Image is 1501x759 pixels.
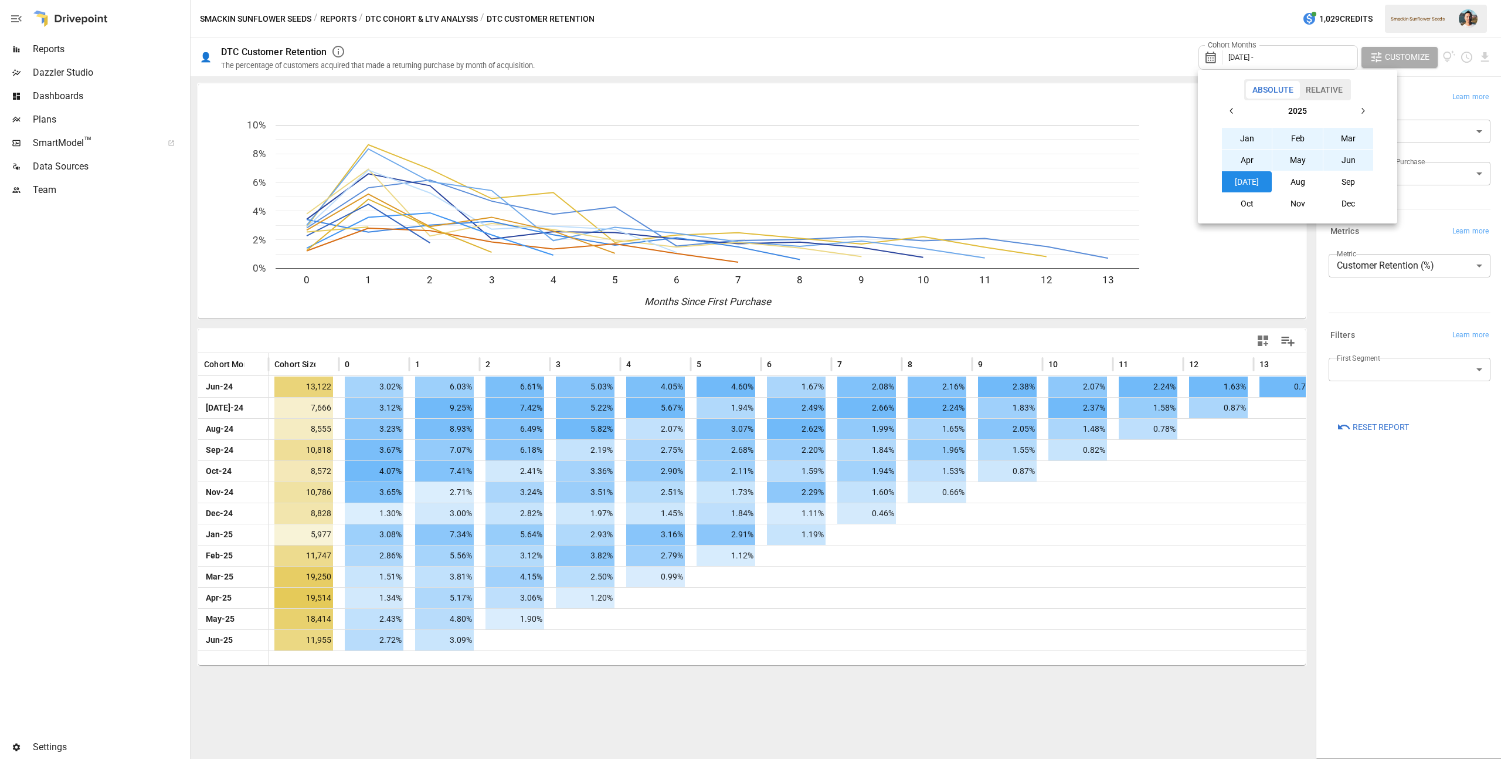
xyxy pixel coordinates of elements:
[1242,100,1352,121] button: 2025
[1222,171,1272,192] button: [DATE]
[1222,150,1272,171] button: Apr
[1272,171,1323,192] button: Aug
[1323,193,1374,214] button: Dec
[1272,150,1323,171] button: May
[1323,171,1374,192] button: Sep
[1222,128,1272,149] button: Jan
[1272,128,1323,149] button: Feb
[1222,193,1272,214] button: Oct
[1323,128,1374,149] button: Mar
[1299,81,1349,99] button: Relative
[1272,193,1323,214] button: Nov
[1323,150,1374,171] button: Jun
[1246,81,1300,99] button: Absolute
